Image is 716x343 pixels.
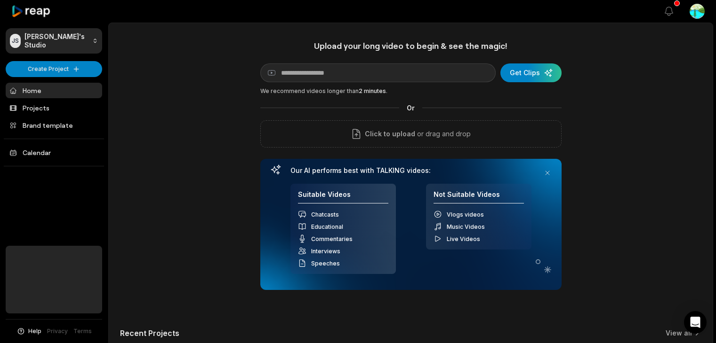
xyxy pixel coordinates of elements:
[6,145,102,160] a: Calendar
[16,327,41,335] button: Help
[6,61,102,77] button: Create Project
[298,190,388,204] h4: Suitable Videos
[260,40,562,51] h1: Upload your long video to begin & see the magic!
[6,100,102,116] a: Projects
[311,260,340,267] span: Speeches
[447,235,480,242] span: Live Videos
[47,327,68,335] a: Privacy
[311,211,339,218] span: Chatcasts
[260,87,562,95] div: We recommend videos longer than .
[359,87,386,94] span: 2 minutes
[666,328,692,338] a: View all
[290,166,531,175] h3: Our AI performs best with TALKING videos:
[434,190,524,204] h4: Not Suitable Videos
[415,128,471,140] p: or drag and drop
[311,223,343,230] span: Educational
[120,328,179,338] h2: Recent Projects
[73,327,92,335] a: Terms
[10,34,21,48] div: JS
[447,211,484,218] span: Vlogs videos
[6,117,102,133] a: Brand template
[6,83,102,98] a: Home
[447,223,485,230] span: Music Videos
[399,103,422,113] span: Or
[500,63,562,82] button: Get Clips
[28,327,41,335] span: Help
[311,248,340,255] span: Interviews
[24,32,88,49] p: [PERSON_NAME]'s Studio
[684,311,707,334] div: Open Intercom Messenger
[311,235,353,242] span: Commentaries
[365,128,415,140] span: Click to upload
